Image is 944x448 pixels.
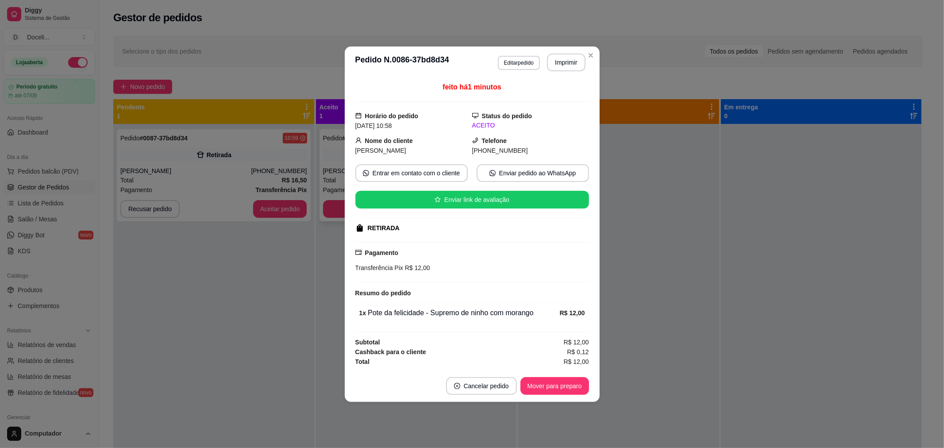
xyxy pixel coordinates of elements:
[564,337,589,347] span: R$ 12,00
[472,137,478,143] span: phone
[365,249,398,256] strong: Pagamento
[472,112,478,119] span: desktop
[365,112,419,120] strong: Horário do pedido
[355,264,403,271] span: Transferência Pix
[520,377,589,395] button: Mover para preparo
[477,164,589,182] button: whats-appEnviar pedido ao WhatsApp
[355,112,362,119] span: calendar
[355,122,392,129] span: [DATE] 10:58
[355,249,362,255] span: credit-card
[489,170,496,176] span: whats-app
[443,83,501,91] span: feito há 1 minutos
[435,197,441,203] span: star
[403,264,430,271] span: R$ 12,00
[482,112,532,120] strong: Status do pedido
[446,377,517,395] button: close-circleCancelar pedido
[547,54,586,71] button: Imprimir
[498,56,540,70] button: Editarpedido
[355,290,411,297] strong: Resumo do pedido
[564,357,589,367] span: R$ 12,00
[355,339,380,346] strong: Subtotal
[355,147,406,154] span: [PERSON_NAME]
[359,309,366,317] strong: 1 x
[567,347,589,357] span: R$ 0,12
[355,191,589,209] button: starEnviar link de avaliação
[355,164,468,182] button: whats-appEntrar em contato com o cliente
[365,137,413,144] strong: Nome do cliente
[472,121,589,130] div: ACEITO
[584,48,598,62] button: Close
[560,309,585,317] strong: R$ 12,00
[454,383,460,389] span: close-circle
[355,348,426,355] strong: Cashback para o cliente
[359,308,560,318] div: Pote da felicidade - Supremo de ninho com morango
[355,137,362,143] span: user
[368,224,400,233] div: RETIRADA
[472,147,528,154] span: [PHONE_NUMBER]
[482,137,507,144] strong: Telefone
[363,170,369,176] span: whats-app
[355,54,449,71] h3: Pedido N. 0086-37bd8d34
[355,358,370,365] strong: Total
